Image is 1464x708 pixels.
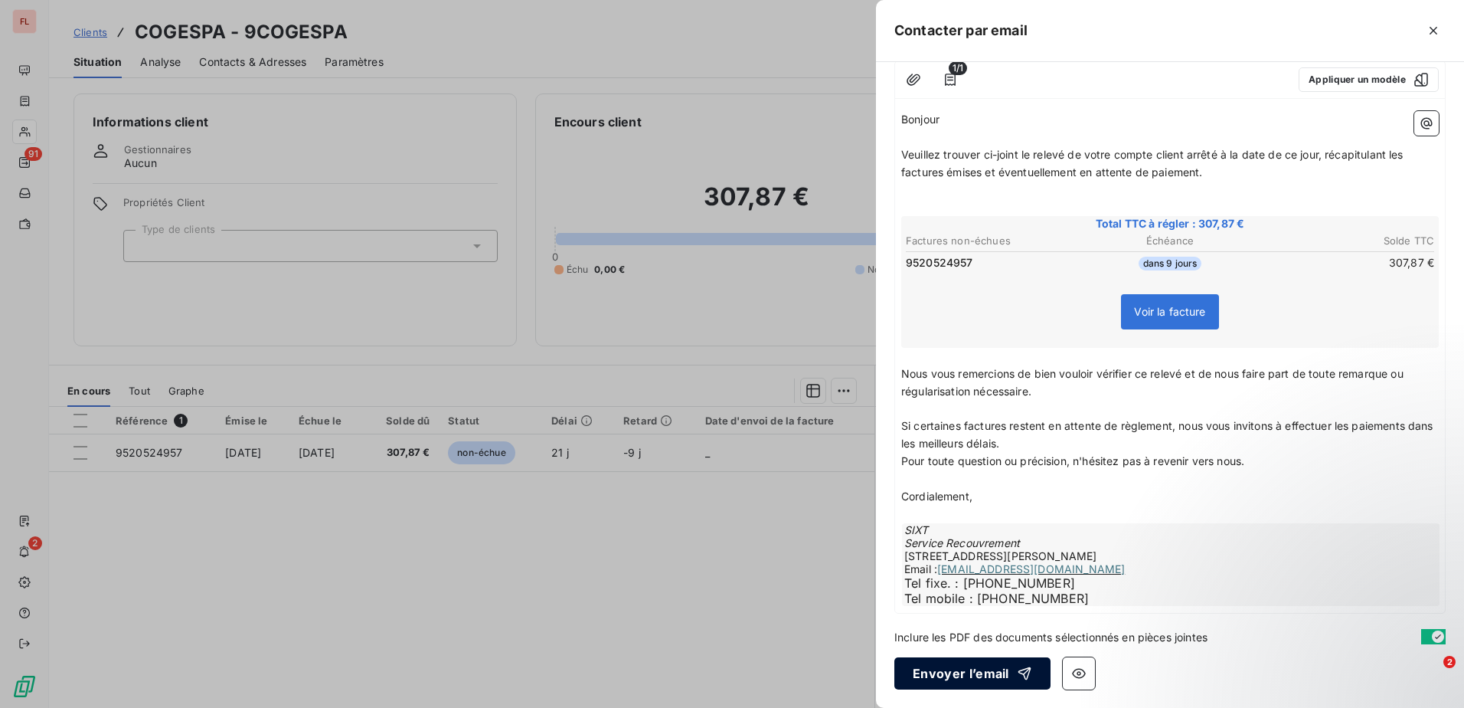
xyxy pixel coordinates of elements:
iframe: Intercom notifications message [1158,559,1464,667]
span: 2 [1443,656,1456,668]
span: Cordialement, [901,490,972,503]
span: Pour toute question ou précision, n'hésitez pas à revenir vers nous. [901,454,1244,467]
span: 1/1 [949,61,967,75]
button: Envoyer l’email [894,657,1051,690]
h5: Contacter par email [894,20,1028,41]
td: 9520524957 [905,254,1080,271]
span: Total TTC à régler : 307,87 € [904,216,1436,231]
button: Appliquer un modèle [1299,67,1439,92]
span: Inclure les PDF des documents sélectionnés en pièces jointes [894,629,1207,645]
span: dans 9 jours [1139,257,1202,270]
span: Si certaines factures restent en attente de règlement, nous vous invitons à effectuer les paiemen... [901,419,1436,450]
span: Nous vous remercions de bien vouloir vérifier ce relevé et de nous faire part de toute remarque o... [901,367,1407,398]
th: Solde TTC [1260,233,1435,249]
span: Veuillez trouver ci-joint le relevé de votre compte client arrêté à la date de ce jour, récapitul... [901,148,1407,179]
span: Voir la facture [1134,305,1205,318]
td: 307,87 € [1260,254,1435,271]
iframe: Intercom live chat [1412,656,1449,693]
th: Factures non-échues [905,233,1080,249]
th: Échéance [1082,233,1257,249]
span: Bonjour [901,113,940,126]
